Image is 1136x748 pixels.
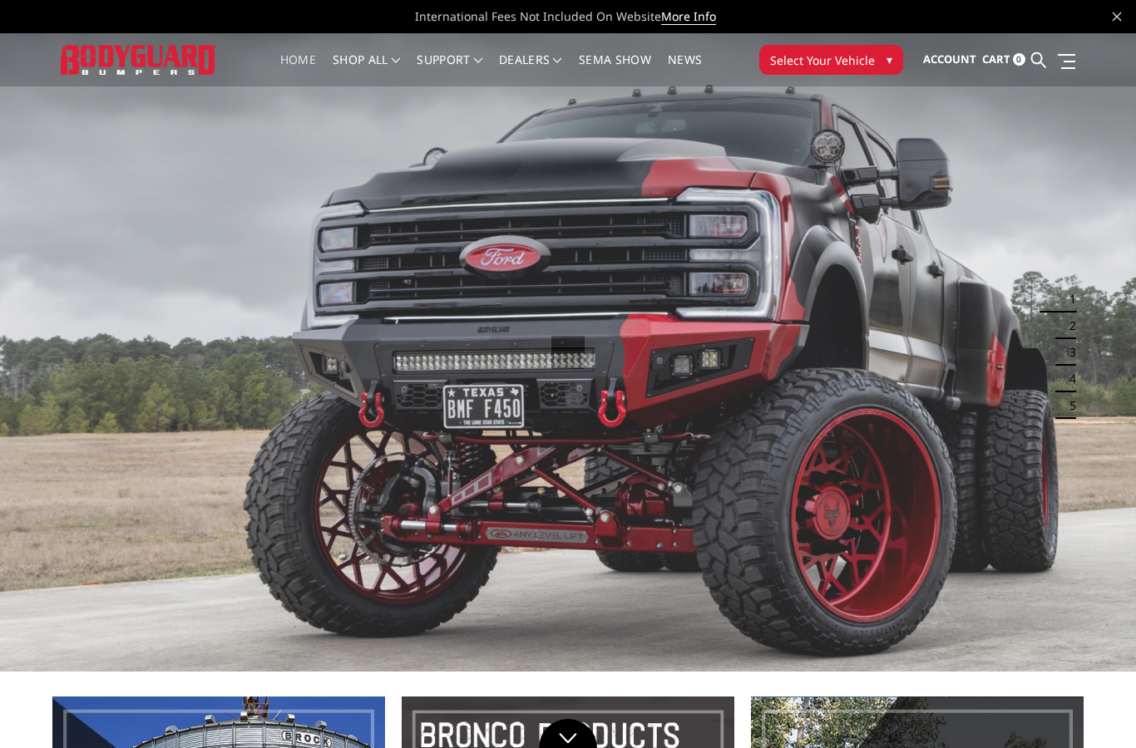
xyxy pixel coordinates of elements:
a: Cart 0 [982,37,1025,82]
button: 5 of 5 [1059,392,1076,419]
a: SEMA Show [579,54,651,86]
span: Select Your Vehicle [770,52,875,69]
a: News [668,54,702,86]
button: 3 of 5 [1059,339,1076,366]
a: Home [280,54,316,86]
button: Select Your Vehicle [759,45,903,75]
a: shop all [333,54,400,86]
span: ▾ [887,51,892,68]
a: More Info [661,8,716,25]
button: 1 of 5 [1059,286,1076,312]
img: BODYGUARD BUMPERS [61,45,216,76]
span: Cart [982,52,1010,66]
a: Support [417,54,482,86]
a: Account [923,37,976,82]
span: Account [923,52,976,66]
button: 4 of 5 [1059,366,1076,392]
span: 0 [1013,53,1025,66]
a: Dealers [499,54,562,86]
button: 2 of 5 [1059,312,1076,339]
